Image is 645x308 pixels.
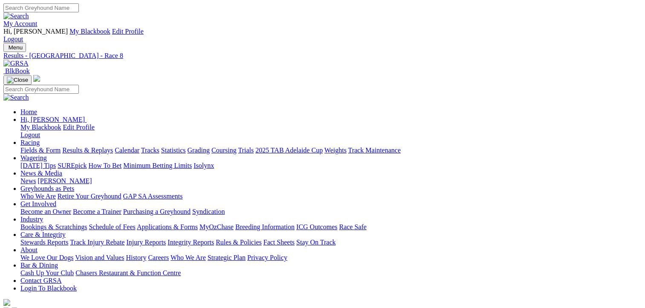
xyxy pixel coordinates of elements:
a: Who We Are [171,254,206,261]
a: Breeding Information [235,223,295,230]
a: Wagering [20,154,47,161]
a: Contact GRSA [20,277,61,284]
a: 2025 TAB Adelaide Cup [255,147,323,154]
a: [PERSON_NAME] [38,177,92,184]
input: Search [3,3,79,12]
a: [DATE] Tips [20,162,56,169]
a: Cash Up Your Club [20,269,74,276]
a: Results & Replays [62,147,113,154]
a: Minimum Betting Limits [123,162,192,169]
a: Home [20,108,37,115]
a: About [20,246,38,253]
a: Racing [20,139,40,146]
a: Rules & Policies [216,239,262,246]
div: Get Involved [20,208,642,216]
a: News & Media [20,170,62,177]
a: GAP SA Assessments [123,193,183,200]
button: Toggle navigation [3,75,32,85]
a: Edit Profile [63,124,95,131]
a: Edit Profile [112,28,144,35]
div: Racing [20,147,642,154]
div: Wagering [20,162,642,170]
img: GRSA [3,60,29,67]
a: Hi, [PERSON_NAME] [20,116,87,123]
div: Bar & Dining [20,269,642,277]
a: Coursing [211,147,237,154]
a: Schedule of Fees [89,223,135,230]
a: Bookings & Scratchings [20,223,87,230]
span: Hi, [PERSON_NAME] [3,28,68,35]
a: Tracks [141,147,159,154]
a: We Love Our Dogs [20,254,73,261]
a: SUREpick [58,162,87,169]
a: Logout [3,35,23,43]
a: Get Involved [20,200,56,207]
a: Track Maintenance [348,147,401,154]
div: Greyhounds as Pets [20,193,642,200]
a: How To Bet [89,162,122,169]
a: Applications & Forms [137,223,198,230]
button: Toggle navigation [3,43,26,52]
a: Who We Are [20,193,56,200]
a: Become a Trainer [73,208,121,215]
a: Race Safe [339,223,366,230]
a: Vision and Values [75,254,124,261]
a: Strategic Plan [208,254,246,261]
div: Industry [20,223,642,231]
a: Become an Owner [20,208,71,215]
span: Menu [9,44,23,51]
a: Calendar [115,147,139,154]
a: News [20,177,36,184]
a: Fact Sheets [263,239,295,246]
a: My Account [3,20,38,27]
a: Privacy Policy [247,254,287,261]
img: logo-grsa-white.png [33,75,40,82]
a: Logout [20,131,40,138]
img: logo-grsa-white.png [3,299,10,306]
img: Search [3,12,29,20]
a: Isolynx [194,162,214,169]
img: Search [3,94,29,101]
a: Careers [148,254,169,261]
a: Stewards Reports [20,239,68,246]
a: Fields & Form [20,147,61,154]
a: Bar & Dining [20,262,58,269]
a: Trials [238,147,254,154]
a: My Blackbook [69,28,110,35]
a: BlkBook [3,67,30,75]
a: Greyhounds as Pets [20,185,74,192]
a: Syndication [192,208,225,215]
a: Integrity Reports [168,239,214,246]
a: Retire Your Greyhound [58,193,121,200]
a: My Blackbook [20,124,61,131]
a: MyOzChase [200,223,234,230]
div: My Account [3,28,642,43]
a: Care & Integrity [20,231,66,238]
img: Close [7,77,28,83]
div: About [20,254,642,262]
a: Stay On Track [296,239,336,246]
div: News & Media [20,177,642,185]
div: Care & Integrity [20,239,642,246]
a: History [126,254,146,261]
div: Hi, [PERSON_NAME] [20,124,642,139]
a: Statistics [161,147,186,154]
input: Search [3,85,79,94]
span: BlkBook [5,67,30,75]
span: Hi, [PERSON_NAME] [20,116,85,123]
a: Industry [20,216,43,223]
a: Purchasing a Greyhound [123,208,191,215]
a: Login To Blackbook [20,285,77,292]
a: Track Injury Rebate [70,239,124,246]
a: Grading [188,147,210,154]
a: Injury Reports [126,239,166,246]
a: ICG Outcomes [296,223,337,230]
a: Weights [324,147,347,154]
a: Results - [GEOGRAPHIC_DATA] - Race 8 [3,52,642,60]
a: Chasers Restaurant & Function Centre [75,269,181,276]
